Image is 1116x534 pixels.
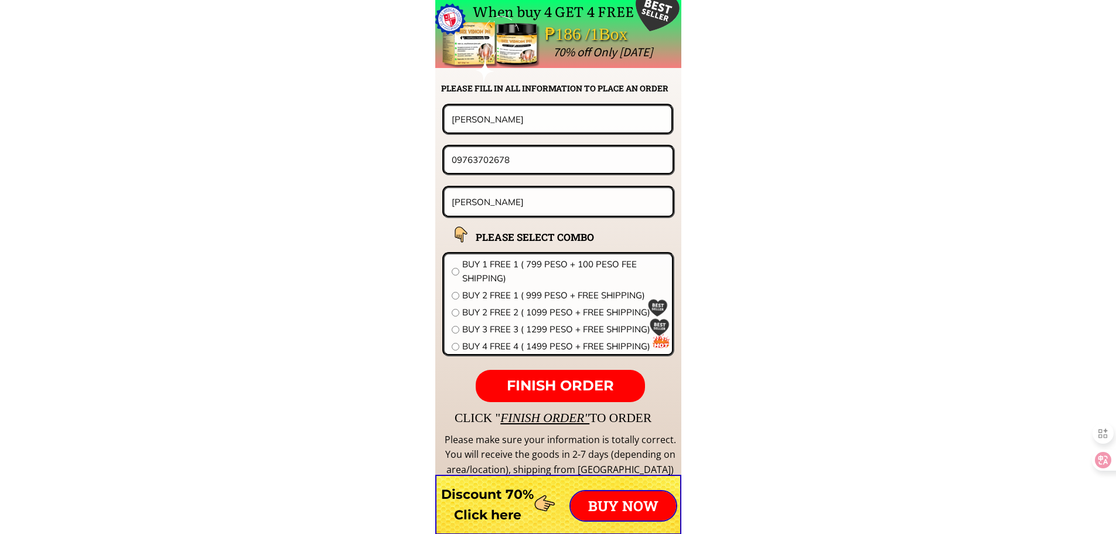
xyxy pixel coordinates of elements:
div: 70% off Only [DATE] [553,42,914,62]
h2: PLEASE FILL IN ALL INFORMATION TO PLACE AN ORDER [441,82,680,95]
span: BUY 2 FREE 1 ( 999 PESO + FREE SHIPPING) [462,288,665,302]
span: BUY 1 FREE 1 ( 799 PESO + 100 PESO FEE SHIPPING) [462,257,665,285]
p: BUY NOW [571,491,676,521]
h2: PLEASE SELECT COMBO [476,229,623,245]
div: ₱186 /1Box [545,21,661,48]
span: BUY 2 FREE 2 ( 1099 PESO + FREE SHIPPING) [462,305,665,319]
span: FINISH ORDER" [500,411,589,425]
h3: Discount 70% Click here [435,484,540,525]
span: BUY 3 FREE 3 ( 1299 PESO + FREE SHIPPING) [462,322,665,336]
input: Phone number [449,147,668,172]
span: BUY 4 FREE 4 ( 1499 PESO + FREE SHIPPING) [462,339,665,353]
div: Please make sure your information is totally correct. You will receive the goods in 2-7 days (dep... [443,433,677,478]
span: FINISH ORDER [507,377,614,394]
input: Your name [449,106,667,132]
div: CLICK " TO ORDER [455,408,994,428]
input: Address [449,188,669,216]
